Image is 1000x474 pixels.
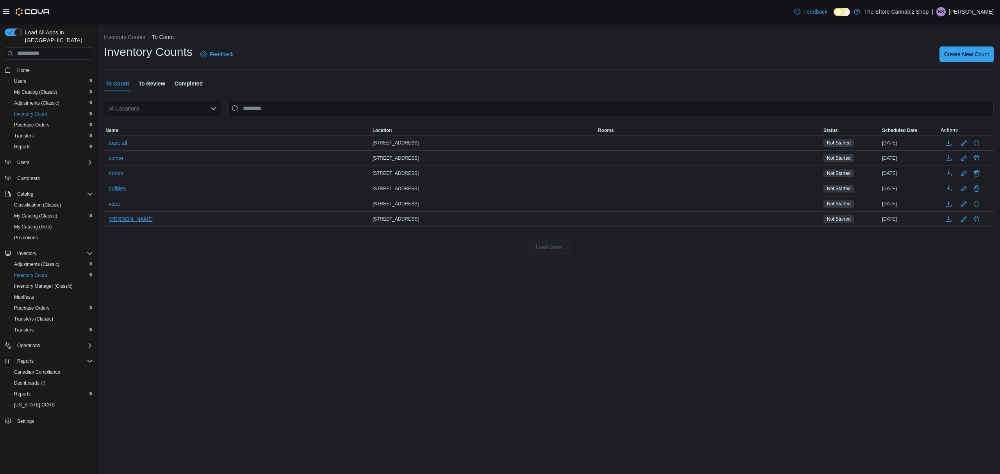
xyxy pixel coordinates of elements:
[972,169,981,178] button: Delete
[14,224,52,230] span: My Catalog (Beta)
[105,127,118,134] span: Name
[14,417,37,426] a: Settings
[17,175,40,182] span: Customers
[959,183,969,194] button: Edit count details
[105,137,130,149] button: topic all
[8,98,96,109] button: Adjustments (Classic)
[5,61,93,447] nav: Complex example
[880,184,939,193] div: [DATE]
[8,399,96,410] button: [US_STATE] CCRS
[109,154,123,162] span: conce
[105,213,157,225] button: [PERSON_NAME]
[14,341,43,350] button: Operations
[14,235,38,241] span: Promotions
[14,173,93,183] span: Customers
[109,169,123,177] span: drinks
[138,76,165,91] span: To Review
[596,126,822,135] button: Rooms
[14,174,43,183] a: Customers
[17,358,34,364] span: Reports
[11,367,63,377] a: Canadian Compliance
[14,133,34,139] span: Transfers
[8,119,96,130] button: Purchase Orders
[823,215,854,223] span: Not Started
[11,109,50,119] a: Inventory Count
[11,131,37,141] a: Transfers
[16,8,50,16] img: Cova
[14,111,47,117] span: Inventory Count
[11,98,93,108] span: Adjustments (Classic)
[372,127,392,134] span: Location
[8,76,96,87] button: Users
[827,139,851,146] span: Not Started
[14,89,57,95] span: My Catalog (Classic)
[210,50,234,58] span: Feedback
[972,153,981,163] button: Delete
[959,152,969,164] button: Edit count details
[8,388,96,399] button: Reports
[11,77,29,86] a: Users
[109,185,126,192] span: edibles
[823,127,838,134] span: Status
[834,8,850,16] input: Dark Mode
[14,356,93,366] span: Reports
[822,126,880,135] button: Status
[372,185,419,192] span: [STREET_ADDRESS]
[827,200,851,207] span: Not Started
[11,325,37,335] a: Transfers
[823,154,854,162] span: Not Started
[14,402,55,408] span: [US_STATE] CCRS
[105,168,126,179] button: drinks
[959,198,969,210] button: Edit count details
[8,270,96,281] button: Inventory Count
[8,200,96,210] button: Classification (Classic)
[17,191,33,197] span: Catalog
[8,232,96,243] button: Promotions
[11,211,93,221] span: My Catalog (Classic)
[14,294,34,300] span: Manifests
[598,127,614,134] span: Rooms
[11,233,41,242] a: Promotions
[11,292,93,302] span: Manifests
[880,126,939,135] button: Scheduled Date
[823,185,854,192] span: Not Started
[11,200,64,210] a: Classification (Classic)
[827,185,851,192] span: Not Started
[2,415,96,426] button: Settings
[2,189,96,200] button: Catalog
[8,87,96,98] button: My Catalog (Classic)
[11,292,37,302] a: Manifests
[11,200,93,210] span: Classification (Classic)
[823,139,854,147] span: Not Started
[11,87,61,97] a: My Catalog (Classic)
[11,142,93,151] span: Reports
[11,314,56,324] a: Transfers (Classic)
[11,303,53,313] a: Purchase Orders
[11,120,53,130] a: Purchase Orders
[932,7,933,16] p: |
[109,215,154,223] span: [PERSON_NAME]
[11,325,93,335] span: Transfers
[8,221,96,232] button: My Catalog (Beta)
[11,400,93,410] span: Washington CCRS
[972,184,981,193] button: Delete
[959,213,969,225] button: Edit count details
[11,233,93,242] span: Promotions
[972,138,981,148] button: Delete
[371,126,596,135] button: Location
[880,169,939,178] div: [DATE]
[14,189,36,199] button: Catalog
[14,65,93,75] span: Home
[11,120,93,130] span: Purchase Orders
[17,342,40,349] span: Operations
[105,183,129,194] button: edibles
[972,214,981,224] button: Delete
[8,259,96,270] button: Adjustments (Classic)
[8,314,96,324] button: Transfers (Classic)
[14,158,32,167] button: Users
[2,340,96,351] button: Operations
[17,159,29,166] span: Users
[104,33,994,43] nav: An example of EuiBreadcrumbs
[11,142,34,151] a: Reports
